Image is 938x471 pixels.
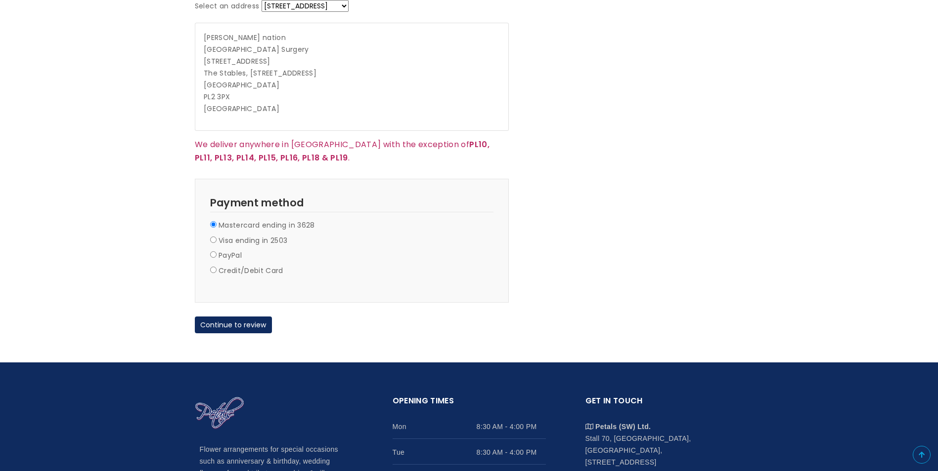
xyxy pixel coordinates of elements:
label: Mastercard ending in 3628 [219,220,315,232]
span: [PERSON_NAME] [204,33,261,42]
label: Visa ending in 2503 [219,235,288,247]
span: [GEOGRAPHIC_DATA] [204,104,279,114]
img: Home [195,396,244,430]
span: 8:30 AM - 4:00 PM [477,421,546,432]
p: We deliver anywhere in [GEOGRAPHIC_DATA] with the exception of . [195,138,509,165]
span: [STREET_ADDRESS] [204,56,270,66]
li: Stall 70, [GEOGRAPHIC_DATA], [GEOGRAPHIC_DATA], [STREET_ADDRESS] [585,413,739,468]
strong: Petals (SW) Ltd. [595,423,651,431]
li: Tue [393,439,546,465]
span: nation [263,33,286,42]
span: [GEOGRAPHIC_DATA] [204,80,279,90]
span: PL2 3PX [204,92,230,102]
span: The Stables, [STREET_ADDRESS] [204,68,316,78]
span: [GEOGRAPHIC_DATA] Surgery [204,44,309,54]
span: Payment method [210,196,304,210]
label: PayPal [219,250,242,262]
label: Credit/Debit Card [219,265,283,277]
h2: Opening Times [393,394,546,414]
label: Select an address [195,0,260,12]
li: Mon [393,413,546,439]
span: 8:30 AM - 4:00 PM [477,446,546,458]
h2: Get in touch [585,394,739,414]
button: Continue to review [195,316,272,333]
